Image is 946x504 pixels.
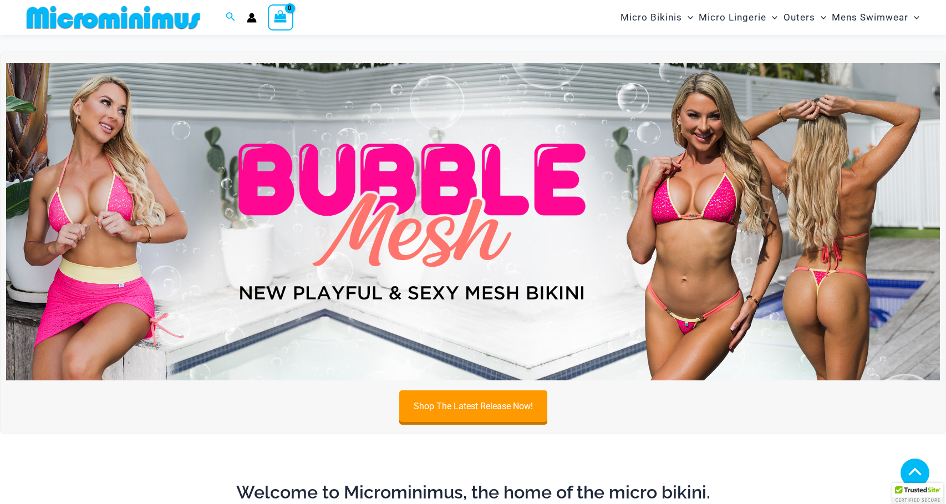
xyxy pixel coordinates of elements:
span: Menu Toggle [766,3,777,32]
div: TrustedSite Certified [892,483,943,504]
a: Micro BikinisMenu ToggleMenu Toggle [618,3,696,32]
span: Outers [784,3,815,32]
a: Micro LingerieMenu ToggleMenu Toggle [696,3,780,32]
a: Search icon link [226,11,236,24]
a: View Shopping Cart, empty [268,4,293,30]
a: Shop The Latest Release Now! [399,390,547,422]
img: Bubble Mesh Highlight Pink [6,63,940,380]
span: Micro Bikinis [621,3,682,32]
h2: Welcome to Microminimus, the home of the micro bikini. [30,481,916,504]
a: Mens SwimwearMenu ToggleMenu Toggle [829,3,922,32]
span: Micro Lingerie [699,3,766,32]
span: Menu Toggle [815,3,826,32]
img: MM SHOP LOGO FLAT [22,5,205,30]
a: OutersMenu ToggleMenu Toggle [781,3,829,32]
nav: Site Navigation [616,2,924,33]
span: Menu Toggle [682,3,693,32]
span: Menu Toggle [908,3,919,32]
span: Mens Swimwear [832,3,908,32]
a: Account icon link [247,13,257,23]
